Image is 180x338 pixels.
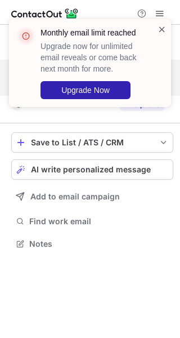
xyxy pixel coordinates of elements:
div: Save to List / ATS / CRM [31,138,154,147]
button: AI write personalized message [11,159,173,180]
header: Monthly email limit reached [40,27,144,38]
span: AI write personalized message [31,165,151,174]
p: Upgrade now for unlimited email reveals or come back next month for more. [40,41,144,74]
img: error [17,27,35,45]
span: Add to email campaign [30,192,120,201]
button: Add to email campaign [11,186,173,207]
img: ContactOut v5.3.10 [11,7,79,20]
span: Upgrade Now [61,86,110,95]
span: Notes [29,239,169,249]
span: Find work email [29,216,169,226]
button: save-profile-one-click [11,132,173,153]
button: Upgrade Now [40,81,130,99]
button: Notes [11,236,173,252]
button: Find work email [11,214,173,229]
